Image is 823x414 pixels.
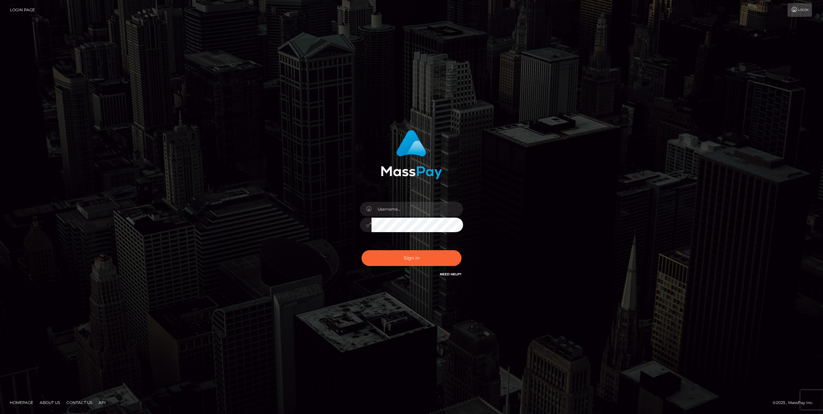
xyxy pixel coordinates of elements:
a: Login [788,3,812,17]
a: Login Page [10,3,35,17]
a: Homepage [7,398,36,408]
button: Sign in [362,250,461,266]
a: Contact Us [64,398,95,408]
a: About Us [37,398,63,408]
div: © 2025 , MassPay Inc. [773,399,818,406]
a: Need Help? [440,272,461,276]
input: Username... [372,202,463,216]
img: MassPay Login [381,130,442,179]
a: API [96,398,108,408]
